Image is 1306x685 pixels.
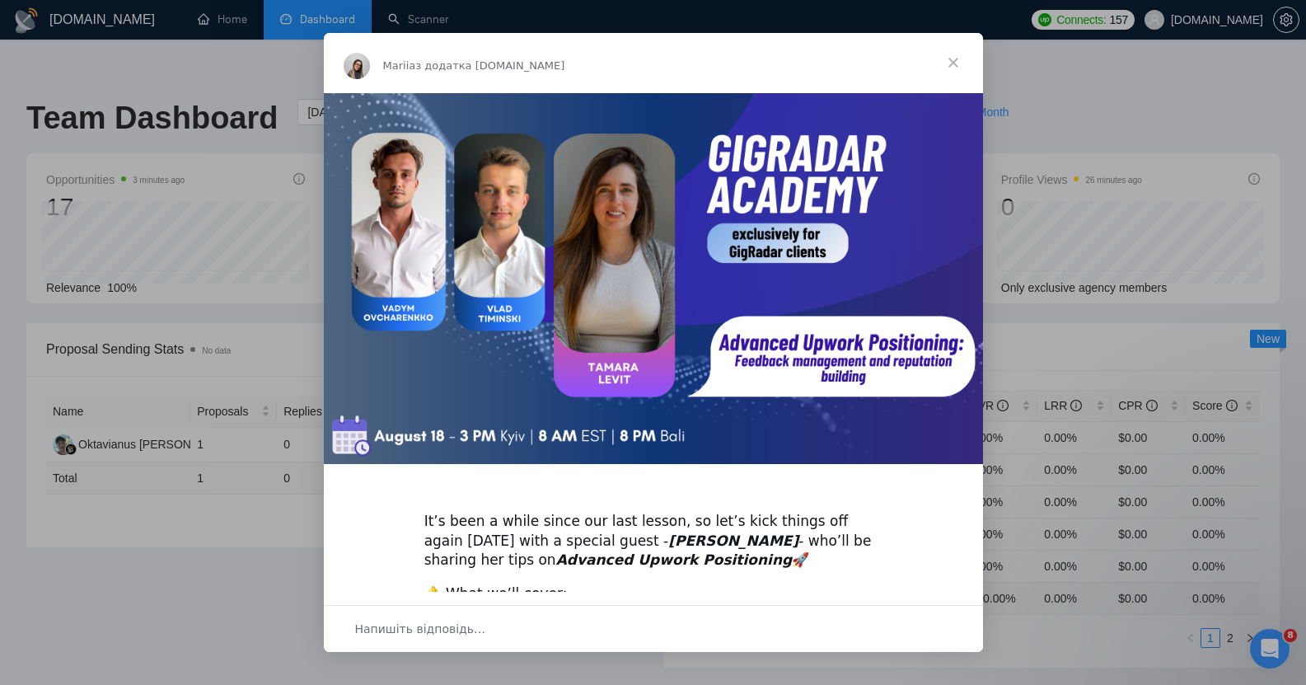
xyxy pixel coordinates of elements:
[556,551,793,568] i: Advanced Upwork Positioning
[383,59,416,72] span: Mariia
[355,618,486,640] span: Напишіть відповідь…
[344,53,370,79] img: Profile image for Mariia
[324,605,983,652] div: Відкрити бесіду й відповісти
[415,59,564,72] span: з додатка [DOMAIN_NAME]
[924,33,983,92] span: Закрити
[424,492,882,570] div: ​It’s been a while since our last lesson, so let’s kick things off again [DATE] with a special gu...
[424,584,882,604] div: 🔔 What we’ll cover:
[668,533,798,549] i: [PERSON_NAME]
